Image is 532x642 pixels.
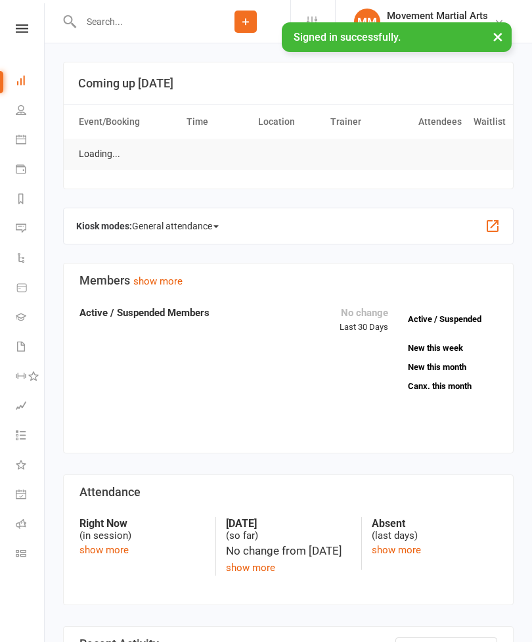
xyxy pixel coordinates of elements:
[79,307,210,319] strong: Active / Suspended Members
[73,139,126,170] td: Loading...
[16,392,45,422] a: Assessments
[16,540,45,570] a: Class kiosk mode
[79,544,129,556] a: show more
[77,12,201,31] input: Search...
[73,105,181,139] th: Event/Booking
[16,156,45,185] a: Payments
[468,105,504,139] th: Waitlist
[408,382,498,390] a: Canx. this month
[16,185,45,215] a: Reports
[16,126,45,156] a: Calendar
[226,517,351,530] strong: [DATE]
[79,517,206,542] div: (in session)
[226,542,351,560] div: No change from [DATE]
[354,9,380,35] div: MM
[372,517,497,542] div: (last days)
[79,274,497,287] h3: Members
[396,105,468,139] th: Attendees
[324,105,396,139] th: Trainer
[78,77,499,90] h3: Coming up [DATE]
[340,305,388,321] div: No change
[16,481,45,511] a: General attendance kiosk mode
[79,517,206,530] strong: Right Now
[16,274,45,304] a: Product Sales
[372,544,421,556] a: show more
[76,221,132,231] strong: Kiosk modes:
[408,344,498,352] a: New this week
[181,105,252,139] th: Time
[79,486,497,499] h3: Attendance
[486,22,510,51] button: ×
[401,305,508,333] a: Active / Suspended
[226,562,275,574] a: show more
[340,305,388,334] div: Last 30 Days
[408,363,498,371] a: New this month
[132,216,219,237] span: General attendance
[252,105,324,139] th: Location
[16,67,45,97] a: Dashboard
[16,451,45,481] a: What's New
[133,275,183,287] a: show more
[294,31,401,43] span: Signed in successfully.
[387,22,488,34] div: Movement Martial arts
[16,97,45,126] a: People
[16,511,45,540] a: Roll call kiosk mode
[372,517,497,530] strong: Absent
[387,10,488,22] div: Movement Martial Arts
[226,517,351,542] div: (so far)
